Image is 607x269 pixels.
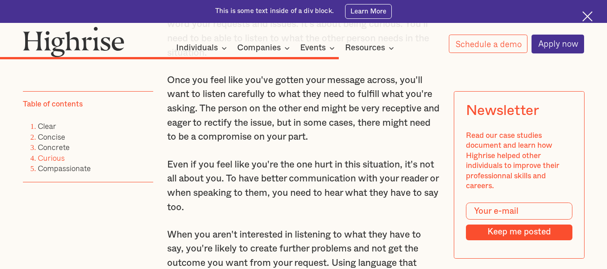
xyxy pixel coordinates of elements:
a: Apply now [532,35,585,53]
div: Events [300,43,337,53]
div: Table of contents [23,99,83,109]
div: This is some text inside of a div block. [215,7,334,16]
div: Resources [345,43,397,53]
a: Curious [38,152,65,164]
div: Newsletter [465,103,539,119]
div: Companies [237,43,292,53]
input: Your e-mail [465,203,572,220]
img: Cross icon [582,11,593,22]
div: Resources [345,43,385,53]
div: Read our case studies document and learn how Highrise helped other individuals to improve their p... [465,131,572,191]
div: Individuals [176,43,230,53]
div: Individuals [176,43,218,53]
a: Concise [38,131,65,143]
a: Compassionate [38,162,91,174]
div: Events [300,43,326,53]
img: Highrise logo [23,26,124,57]
a: Clear [38,120,56,132]
a: Concrete [38,141,70,153]
input: Keep me posted [465,225,572,240]
form: Modal Form [465,203,572,240]
p: Even if you feel like you're the one hurt in this situation, it's not all about you. To have bett... [167,158,440,215]
div: Companies [237,43,281,53]
a: Learn More [345,4,392,19]
a: Schedule a demo [449,35,528,53]
p: Once you feel like you've gotten your message across, you'll want to listen carefully to what the... [167,73,440,144]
